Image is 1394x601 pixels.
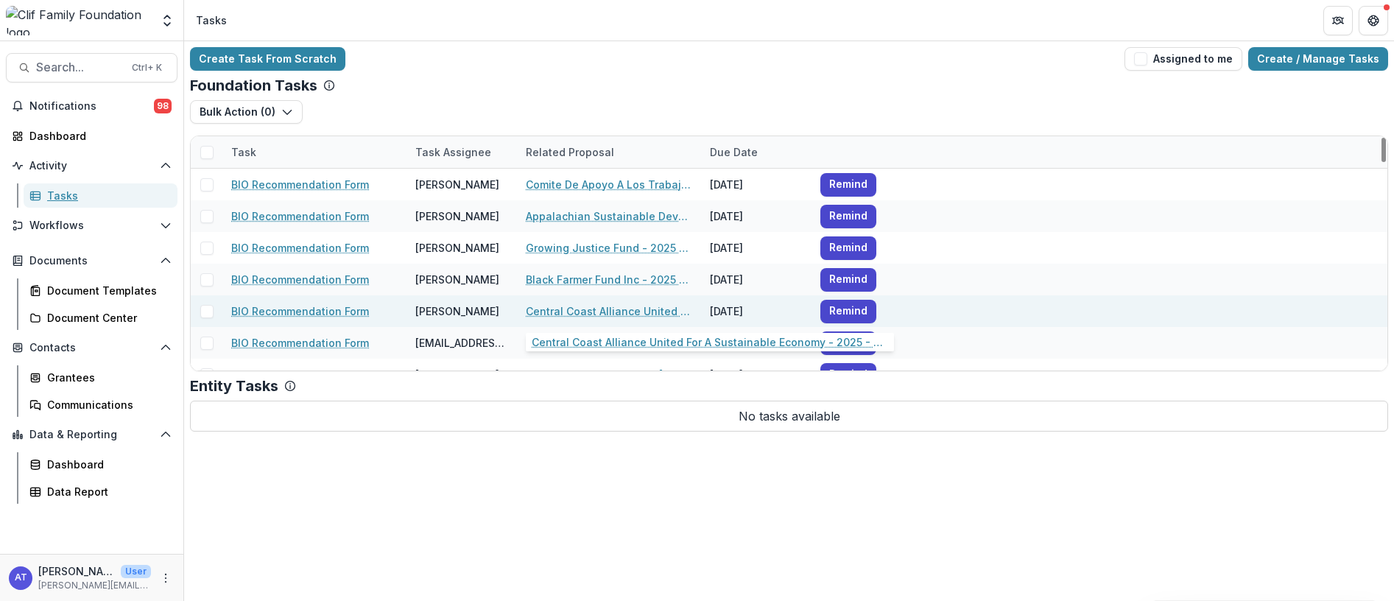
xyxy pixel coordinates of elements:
a: Appalachian Sustainable Development - 2025 - BIO Grant Application [526,208,692,224]
a: Grantees [24,365,177,390]
div: Related Proposal [517,136,701,168]
a: BIO Recommendation Form [231,272,369,287]
a: BIO Recommendation Form [231,177,369,192]
div: [EMAIL_ADDRESS][DOMAIN_NAME] [415,335,508,351]
a: Create / Manage Tasks [1248,47,1388,71]
button: Remind [820,300,876,323]
a: Create Task From Scratch [190,47,345,71]
button: Assigned to me [1124,47,1242,71]
span: Search... [36,60,123,74]
div: Ann Thrupp [15,573,27,583]
a: BIO Recommendation Form [231,240,369,256]
button: Remind [820,205,876,228]
a: Central Coast Alliance United For A Sustainable Economy - 2025 - BIO Grant Application [526,303,692,319]
button: More [157,569,175,587]
button: Get Help [1359,6,1388,35]
a: Comite De Apoyo A Los Trabajadores Agricolas Inc - 2025 - BIO Grant Application [526,177,692,192]
div: [DATE] [701,359,812,390]
div: Task Assignee [406,136,517,168]
button: Open Data & Reporting [6,423,177,446]
button: Search... [6,53,177,82]
a: Document Templates [24,278,177,303]
a: Tasks [24,183,177,208]
button: Remind [820,173,876,197]
span: Workflows [29,219,154,232]
button: Remind [820,331,876,355]
div: Task [222,136,406,168]
a: Data Report [24,479,177,504]
a: Black Farmer Fund Inc - 2025 - BIO Grant Application [526,272,692,287]
div: [DATE] [701,200,812,232]
a: Communications [24,393,177,417]
span: 98 [154,99,172,113]
span: Documents [29,255,154,267]
span: Activity [29,160,154,172]
a: Dashboard [6,124,177,148]
div: Task Assignee [406,144,500,160]
span: Data & Reporting [29,429,154,441]
span: Contacts [29,342,154,354]
p: User [121,565,151,578]
a: Local Clean Energy Alliance - 2025 - BIO Grant Application [526,335,692,351]
img: Clif Family Foundation logo [6,6,151,35]
button: Remind [820,268,876,292]
div: Communications [47,397,166,412]
div: Dashboard [47,457,166,472]
div: Tasks [196,13,227,28]
p: No tasks available [190,401,1388,432]
div: Due Date [701,144,767,160]
div: [PERSON_NAME] [415,272,499,287]
div: [PERSON_NAME] [415,177,499,192]
div: Grantees [47,370,166,385]
a: BIO Recommendation Form [231,367,369,382]
p: [PERSON_NAME][EMAIL_ADDRESS][DOMAIN_NAME] [38,579,151,592]
div: [DATE] [701,264,812,295]
div: [DATE] [701,327,812,359]
div: Ctrl + K [129,60,165,76]
div: Tasks [47,188,166,203]
div: Dashboard [29,128,166,144]
button: Open Documents [6,249,177,273]
span: Notifications [29,100,154,113]
button: Bulk Action (0) [190,100,303,124]
div: [PERSON_NAME] [415,303,499,319]
div: Related Proposal [517,144,623,160]
div: Due Date [701,136,812,168]
a: BIO Recommendation Form [231,208,369,224]
button: Open Activity [6,154,177,178]
div: Data Report [47,484,166,499]
button: Open Contacts [6,336,177,359]
button: Remind [820,363,876,387]
div: [PERSON_NAME] [415,367,499,382]
p: Foundation Tasks [190,77,317,94]
p: [PERSON_NAME] [38,563,115,579]
a: Dashboard [24,452,177,477]
div: Task [222,144,265,160]
div: [DATE] [701,295,812,327]
a: BIO Recommendation Form [231,303,369,319]
div: [DATE] [701,169,812,200]
button: Remind [820,236,876,260]
div: [PERSON_NAME] [415,240,499,256]
button: Partners [1323,6,1353,35]
div: [PERSON_NAME] [415,208,499,224]
p: Entity Tasks [190,377,278,395]
button: Open Workflows [6,214,177,237]
div: Document Templates [47,283,166,298]
a: BIO Recommendation Form [231,335,369,351]
a: Document Center [24,306,177,330]
div: Document Center [47,310,166,326]
button: Open entity switcher [157,6,177,35]
div: [DATE] [701,232,812,264]
a: Growing Justice Fund - 2025 - BIO Grant Application [526,240,692,256]
a: Worker Justice Center Of [US_STATE] Inc - 2025 - BIO Grant Application [526,367,692,382]
button: Notifications98 [6,94,177,118]
nav: breadcrumb [190,10,233,31]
